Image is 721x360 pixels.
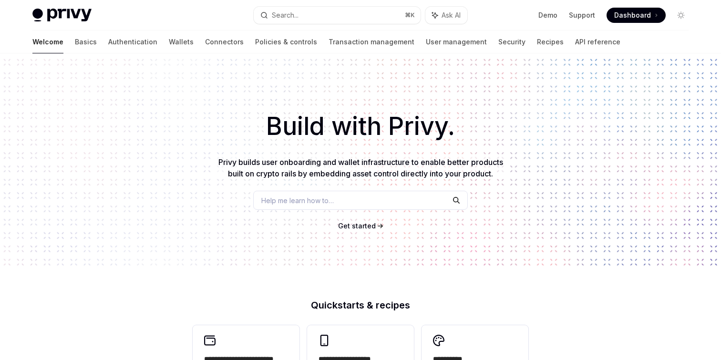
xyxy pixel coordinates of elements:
a: Policies & controls [255,31,317,53]
a: Demo [538,10,557,20]
a: Welcome [32,31,63,53]
button: Toggle dark mode [673,8,689,23]
a: Transaction management [329,31,414,53]
span: Get started [338,222,376,230]
button: Search...⌘K [254,7,421,24]
a: Authentication [108,31,157,53]
button: Ask AI [425,7,467,24]
h1: Build with Privy. [15,108,706,145]
a: Basics [75,31,97,53]
div: Search... [272,10,299,21]
a: Connectors [205,31,244,53]
a: Wallets [169,31,194,53]
a: Get started [338,221,376,231]
h2: Quickstarts & recipes [193,300,528,310]
span: Help me learn how to… [261,195,334,206]
span: Ask AI [442,10,461,20]
span: Privy builds user onboarding and wallet infrastructure to enable better products built on crypto ... [218,157,503,178]
a: Support [569,10,595,20]
img: light logo [32,9,92,22]
a: User management [426,31,487,53]
a: Security [498,31,525,53]
a: Dashboard [607,8,666,23]
a: API reference [575,31,620,53]
a: Recipes [537,31,564,53]
span: Dashboard [614,10,651,20]
span: ⌘ K [405,11,415,19]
